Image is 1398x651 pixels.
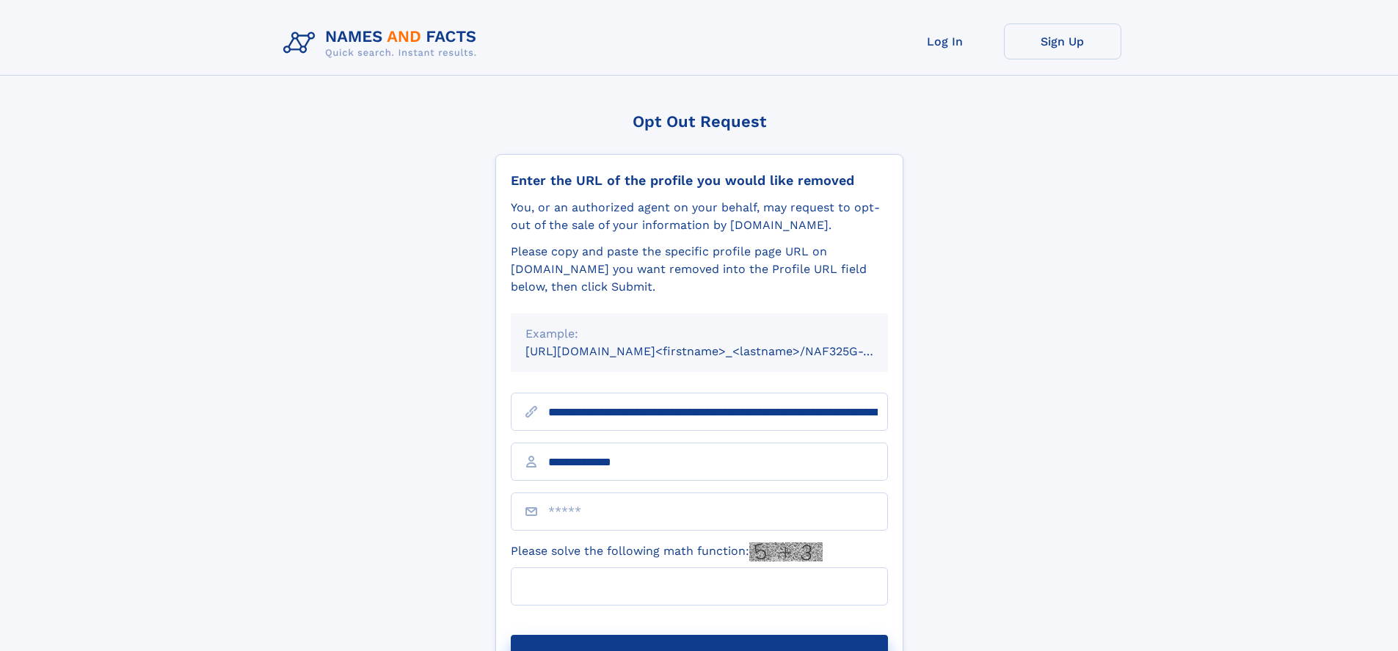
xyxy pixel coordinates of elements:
div: Please copy and paste the specific profile page URL on [DOMAIN_NAME] you want removed into the Pr... [511,243,888,296]
a: Log In [887,23,1004,59]
a: Sign Up [1004,23,1121,59]
div: Enter the URL of the profile you would like removed [511,172,888,189]
div: Example: [525,325,873,343]
small: [URL][DOMAIN_NAME]<firstname>_<lastname>/NAF325G-xxxxxxxx [525,344,916,358]
img: Logo Names and Facts [277,23,489,63]
div: You, or an authorized agent on your behalf, may request to opt-out of the sale of your informatio... [511,199,888,234]
label: Please solve the following math function: [511,542,823,561]
div: Opt Out Request [495,112,903,131]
